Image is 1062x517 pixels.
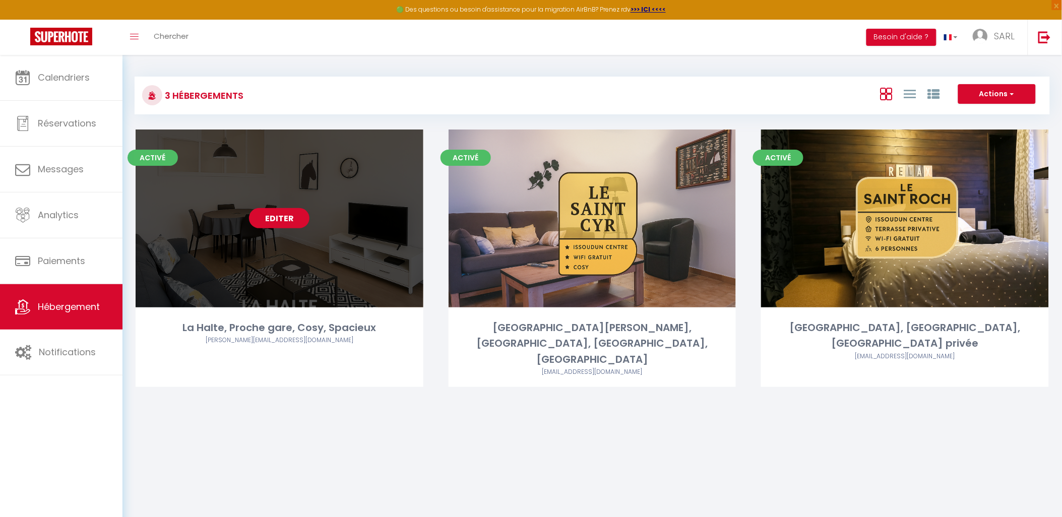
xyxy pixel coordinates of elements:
[39,346,96,358] span: Notifications
[38,209,79,221] span: Analytics
[994,30,1015,42] span: SARL
[38,254,85,267] span: Paiements
[631,5,666,14] a: >>> ICI <<<<
[128,150,178,166] span: Activé
[904,85,916,102] a: Vue en Liste
[441,150,491,166] span: Activé
[1038,31,1051,43] img: logout
[965,20,1028,55] a: ... SARL
[136,336,423,345] div: Airbnb
[761,352,1049,361] div: Airbnb
[30,28,92,45] img: Super Booking
[249,208,309,228] a: Editer
[753,150,803,166] span: Activé
[958,84,1036,104] button: Actions
[973,29,988,44] img: ...
[136,320,423,336] div: La Halte, Proche gare, Cosy, Spacieux
[38,163,84,175] span: Messages
[38,71,90,84] span: Calendriers
[38,300,100,313] span: Hébergement
[761,320,1049,352] div: [GEOGRAPHIC_DATA], [GEOGRAPHIC_DATA], [GEOGRAPHIC_DATA] privée
[162,84,243,107] h3: 3 Hébergements
[866,29,936,46] button: Besoin d'aide ?
[449,367,736,377] div: Airbnb
[927,85,940,102] a: Vue par Groupe
[154,31,189,41] span: Chercher
[146,20,196,55] a: Chercher
[449,320,736,367] div: [GEOGRAPHIC_DATA][PERSON_NAME], [GEOGRAPHIC_DATA], [GEOGRAPHIC_DATA], [GEOGRAPHIC_DATA]
[38,117,96,130] span: Réservations
[880,85,892,102] a: Vue en Box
